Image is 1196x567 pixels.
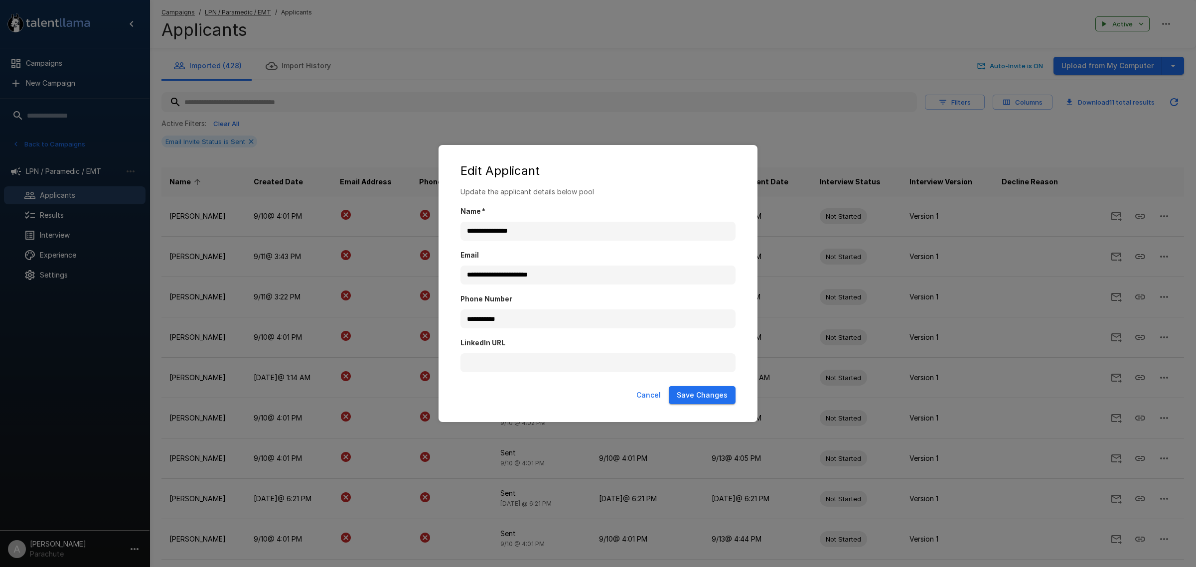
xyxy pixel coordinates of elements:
button: Cancel [632,386,665,405]
label: Email [460,251,736,261]
p: Update the applicant details below pool [460,187,736,197]
label: Phone Number [460,294,736,304]
label: Name [460,207,736,217]
button: Save Changes [669,386,736,405]
label: LinkedIn URL [460,338,736,348]
h2: Edit Applicant [448,155,747,187]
